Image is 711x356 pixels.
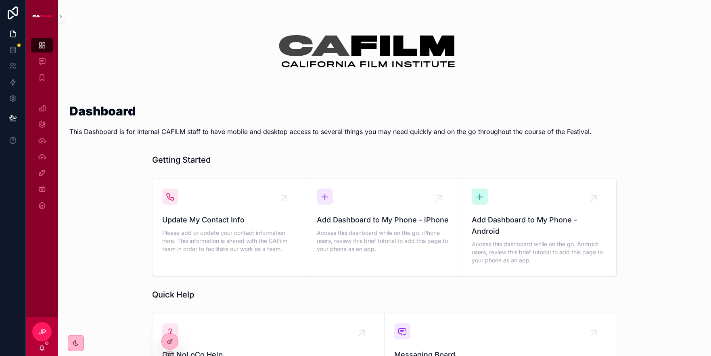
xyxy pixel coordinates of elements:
[152,154,211,165] h1: Getting Started
[38,327,46,337] span: JP
[69,105,592,117] h1: Dashboard
[472,214,606,237] span: Add Dashboard to My Phone - Android
[162,214,297,226] span: Update My Contact Info
[307,179,462,276] a: Add Dashboard to My Phone - iPhoneAccess this dashboard while on the go. iPhone users, review thi...
[162,229,297,253] span: Please add or update your contact information here. This information is shared with the CAFilm te...
[32,10,52,23] img: App logo
[69,127,592,136] p: This Dashboard is for Internal CAFILM staff to have mobile and desktop access to several things y...
[317,229,452,253] span: Access this dashboard while on the go. iPhone users, review this brief tutorial to add this page ...
[317,214,452,226] span: Add Dashboard to My Phone - iPhone
[153,179,307,276] a: Update My Contact InfoPlease add or update your contact information here. This information is sha...
[462,179,617,276] a: Add Dashboard to My Phone - AndroidAccess this dashboard while on the go. Android users, review t...
[472,240,606,264] span: Access this dashboard while on the go. Android users, review this brief tutorial to add this page...
[279,19,491,82] img: 32001-CAFilm-Logo.webp
[152,289,194,300] h1: Quick Help
[26,32,58,223] div: scrollable content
